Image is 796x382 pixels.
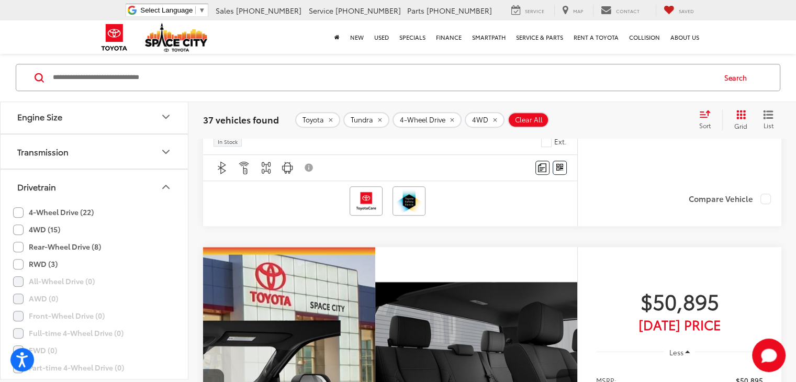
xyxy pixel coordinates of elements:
span: Map [573,7,583,14]
button: DrivetrainDrivetrain [1,170,189,204]
span: Sales [216,5,234,16]
img: Comments [538,163,546,172]
a: Specials [394,20,431,54]
span: In Stock [218,139,238,144]
span: [PHONE_NUMBER] [335,5,401,16]
div: Drivetrain [17,182,56,192]
label: 4WD (15) [13,221,60,239]
label: FWD (0) [13,342,57,359]
button: Grid View [722,110,755,131]
a: New [345,20,369,54]
img: Toyota Care [352,188,380,214]
button: Engine SizeEngine Size [1,100,189,134]
button: Clear All [508,113,549,128]
label: Front-Wheel Drive (0) [13,308,105,325]
a: Used [369,20,394,54]
span: Saved [679,7,694,14]
span: Ext. [554,137,567,147]
span: Ice [541,137,552,147]
label: Rear-Wheel Drive (8) [13,239,101,256]
div: Transmission [17,147,69,157]
img: 4WD/AWD [260,161,273,174]
a: Collision [624,20,665,54]
span: Toyota [302,116,324,125]
span: Contact [616,7,640,14]
a: SmartPath [467,20,511,54]
a: Service [503,5,552,16]
span: Select Language [140,6,193,14]
button: View Disclaimer [300,156,318,178]
button: Select sort value [694,110,722,131]
span: Clear All [515,116,543,125]
a: Map [554,5,591,16]
div: Drivetrain [160,181,172,193]
a: My Saved Vehicles [656,5,702,16]
img: Toyota Safety Sense [395,188,423,214]
span: ​ [195,6,196,14]
label: 4-Wheel Drive (22) [13,204,94,221]
input: Search by Make, Model, or Keyword [52,65,714,91]
img: Toyota [95,20,134,54]
button: remove Tundra [343,113,389,128]
a: Finance [431,20,467,54]
button: Less [664,343,696,362]
span: $50,895 [596,288,763,314]
span: [DATE] Price [596,319,763,330]
span: Parts [407,5,424,16]
span: Grid [734,122,747,131]
a: Service & Parts [511,20,568,54]
a: Select Language​ [140,6,205,14]
button: Window Sticker [553,161,567,175]
button: Comments [535,161,550,175]
span: Service [525,7,544,14]
span: [PHONE_NUMBER] [427,5,492,16]
label: Full-time 4-Wheel Drive (0) [13,325,124,342]
span: ▼ [198,6,205,14]
span: Less [669,347,683,357]
span: Service [309,5,333,16]
span: [PHONE_NUMBER] [236,5,301,16]
button: remove Toyota [295,113,340,128]
label: RWD (3) [13,256,58,273]
button: Toggle Chat Window [752,339,786,372]
span: 4WD [472,116,488,125]
button: TransmissionTransmission [1,135,189,169]
i: Window Sticker [556,163,563,172]
img: Android Auto [281,161,294,174]
a: Home [329,20,345,54]
label: All-Wheel Drive (0) [13,273,95,290]
label: Part-time 4-Wheel Drive (0) [13,359,124,377]
span: 37 vehicles found [203,114,279,126]
a: Contact [593,5,647,16]
div: Engine Size [17,112,62,122]
img: Space City Toyota [145,23,208,52]
span: Tundra [351,116,373,125]
a: Rent a Toyota [568,20,624,54]
span: 4-Wheel Drive [400,116,445,125]
svg: Start Chat [752,339,786,372]
span: List [763,121,773,130]
div: Transmission [160,145,172,158]
img: Bluetooth® [216,161,229,174]
label: AWD (0) [13,290,58,308]
a: About Us [665,20,704,54]
button: Search [714,65,762,91]
button: remove 4-Wheel%20Drive [393,113,462,128]
button: remove 4WD [465,113,504,128]
label: Compare Vehicle [689,194,771,204]
div: Engine Size [160,110,172,123]
button: List View [755,110,781,131]
img: Remote Start [238,161,251,174]
span: Sort [699,121,711,130]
